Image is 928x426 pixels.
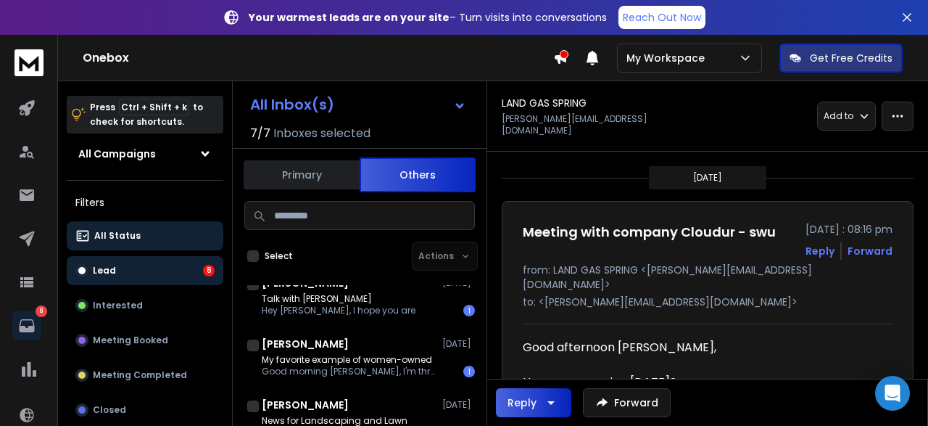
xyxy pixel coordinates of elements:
p: [PERSON_NAME][EMAIL_ADDRESS][DOMAIN_NAME] [502,113,703,136]
p: My Workspace [626,51,710,65]
p: 8 [36,306,47,317]
div: 1 [463,305,475,316]
h1: Meeting with company Cloudur - swu [523,222,776,242]
button: Interested [67,291,223,320]
h3: Inboxes selected [273,125,370,142]
p: Add to [824,110,853,122]
p: [DATE] [442,338,475,350]
a: 8 [12,311,41,340]
h1: All Inbox(s) [250,97,334,112]
button: Closed [67,396,223,425]
div: Open Intercom Messenger [875,376,910,411]
strong: Your warmest leads are on your site [249,10,449,25]
div: 1 [463,366,475,377]
div: Reply [507,396,536,410]
h1: Onebox [83,49,553,67]
img: logo [14,49,43,76]
p: Reach Out Now [623,10,701,25]
button: All Inbox(s) [239,90,478,119]
button: Get Free Credits [779,44,903,73]
button: Forward [583,388,671,417]
p: [DATE] [693,172,722,184]
button: Primary [244,159,360,191]
button: Meeting Completed [67,361,223,390]
p: Meeting Completed [93,369,187,381]
h3: Filters [67,192,223,213]
p: from: LAND GAS SPRING <[PERSON_NAME][EMAIL_ADDRESS][DOMAIN_NAME]> [523,263,892,292]
button: All Campaigns [67,139,223,168]
button: All Status [67,221,223,250]
p: Hey [PERSON_NAME], I hope you are [262,305,415,316]
p: Good morning [PERSON_NAME], I'm thrilled to [262,366,436,377]
h1: LAND GAS SPRING [502,96,587,110]
button: Lead8 [67,256,223,285]
h1: [PERSON_NAME] [262,398,349,412]
div: 8 [203,265,215,277]
p: to: <[PERSON_NAME][EMAIL_ADDRESS][DOMAIN_NAME]> [523,295,892,309]
span: Ctrl + Shift + k [119,99,189,115]
p: Get Free Credits [810,51,892,65]
button: Others [360,157,476,192]
p: Lead [93,265,116,277]
p: My favorite example of women-owned [262,354,436,366]
span: 7 / 7 [250,125,270,142]
p: Talk with [PERSON_NAME] [262,293,415,305]
p: All Status [94,230,141,242]
h1: [PERSON_NAME] [262,337,349,351]
p: Press to check for shortcuts. [90,100,203,129]
p: [DATE] : 08:16 pm [805,222,892,237]
div: Forward [848,244,892,258]
p: – Turn visits into conversations [249,10,607,25]
button: Reply [496,388,571,417]
button: Meeting Booked [67,326,223,355]
p: Closed [93,404,126,416]
h1: All Campaigns [78,147,156,161]
a: Reach Out Now [618,6,705,29]
p: Meeting Booked [93,335,168,346]
p: Interested [93,300,143,311]
label: Select [265,250,293,262]
button: Reply [805,244,834,258]
p: [DATE] [442,399,475,411]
